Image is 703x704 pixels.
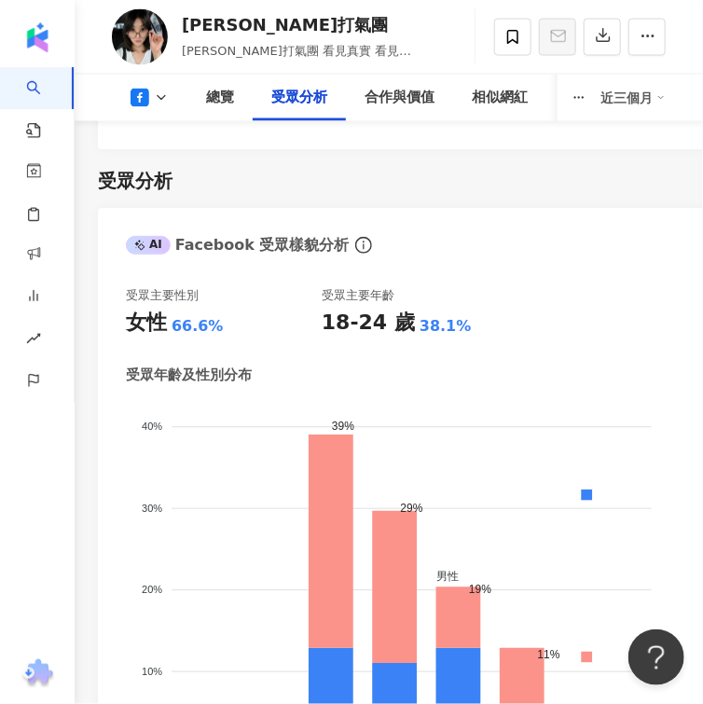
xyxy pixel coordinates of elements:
div: AI [126,236,171,255]
div: 18-24 歲 [322,309,415,338]
div: 受眾分析 [271,87,327,109]
div: 受眾主要性別 [126,287,199,304]
div: Facebook 受眾樣貌分析 [126,235,350,255]
div: [PERSON_NAME]打氣團 [182,13,447,36]
div: 受眾主要年齡 [322,287,394,304]
div: 66.6% [172,316,224,337]
div: 38.1% [420,316,472,337]
img: logo icon [22,22,52,52]
a: search [26,67,63,140]
div: 女性 [126,309,167,338]
span: 男性 [422,570,459,583]
div: 受眾年齡及性別分布 [126,366,252,385]
tspan: 10% [142,666,162,677]
tspan: 20% [142,585,162,596]
div: 相似網紅 [472,87,528,109]
tspan: 40% [142,421,162,432]
div: 總覽 [206,87,234,109]
div: 合作與價值 [365,87,434,109]
img: chrome extension [20,659,56,689]
tspan: 30% [142,503,162,514]
span: rise [26,320,41,362]
iframe: Help Scout Beacon - Open [628,629,684,685]
span: [PERSON_NAME]打氣團 看見真實 看見[PERSON_NAME], carolyncat827 [182,44,411,76]
div: 受眾分析 [98,168,172,194]
img: KOL Avatar [112,9,168,65]
span: info-circle [352,234,375,256]
div: 近三個月 [600,83,666,113]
